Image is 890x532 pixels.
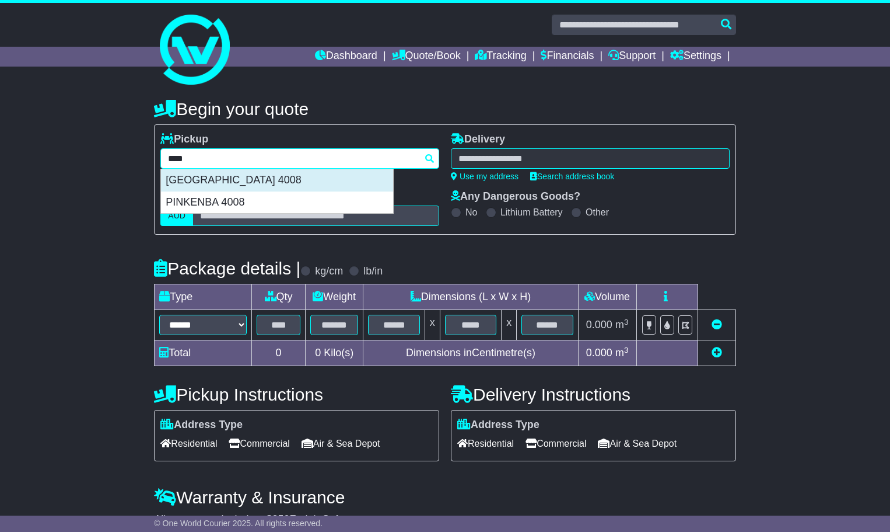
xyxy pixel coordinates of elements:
a: Use my address [451,172,518,181]
a: Dashboard [315,47,377,67]
td: Type [155,284,252,310]
td: x [502,310,517,340]
span: Commercial [229,434,289,453]
h4: Pickup Instructions [154,385,439,404]
a: Tracking [475,47,526,67]
a: Remove this item [712,319,722,331]
div: All our quotes include a $ FreightSafe warranty. [154,513,735,526]
span: Commercial [525,434,586,453]
h4: Package details | [154,259,300,278]
td: Volume [578,284,636,310]
span: Air & Sea Depot [302,434,380,453]
div: [GEOGRAPHIC_DATA] 4008 [161,169,393,192]
h4: Warranty & Insurance [154,488,735,507]
label: kg/cm [315,265,343,278]
label: Address Type [457,419,539,432]
label: Any Dangerous Goods? [451,190,580,203]
td: Kilo(s) [305,340,363,366]
td: Qty [252,284,306,310]
a: Support [608,47,656,67]
label: AUD [160,206,193,226]
div: PINKENBA 4008 [161,192,393,214]
td: x [425,310,440,340]
td: Dimensions in Centimetre(s) [363,340,578,366]
label: No [465,207,477,218]
h4: Delivery Instructions [451,385,736,404]
a: Financials [541,47,594,67]
td: 0 [252,340,306,366]
span: m [615,347,629,359]
span: Residential [160,434,217,453]
label: Other [586,207,609,218]
td: Dimensions (L x W x H) [363,284,578,310]
label: Lithium Battery [500,207,563,218]
a: Search address book [530,172,614,181]
a: Settings [670,47,721,67]
typeahead: Please provide city [160,148,439,169]
span: Air & Sea Depot [598,434,677,453]
a: Add new item [712,347,722,359]
span: © One World Courier 2025. All rights reserved. [154,519,323,528]
span: Residential [457,434,514,453]
span: 0.000 [586,319,612,331]
label: Pickup [160,133,208,146]
h4: Begin your quote [154,99,735,119]
label: lb/in [363,265,383,278]
a: Quote/Book [392,47,461,67]
span: 250 [272,513,289,525]
span: m [615,319,629,331]
span: 0 [315,347,321,359]
label: Address Type [160,419,243,432]
sup: 3 [624,346,629,354]
sup: 3 [624,318,629,326]
span: 0.000 [586,347,612,359]
td: Weight [305,284,363,310]
td: Total [155,340,252,366]
label: Delivery [451,133,505,146]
